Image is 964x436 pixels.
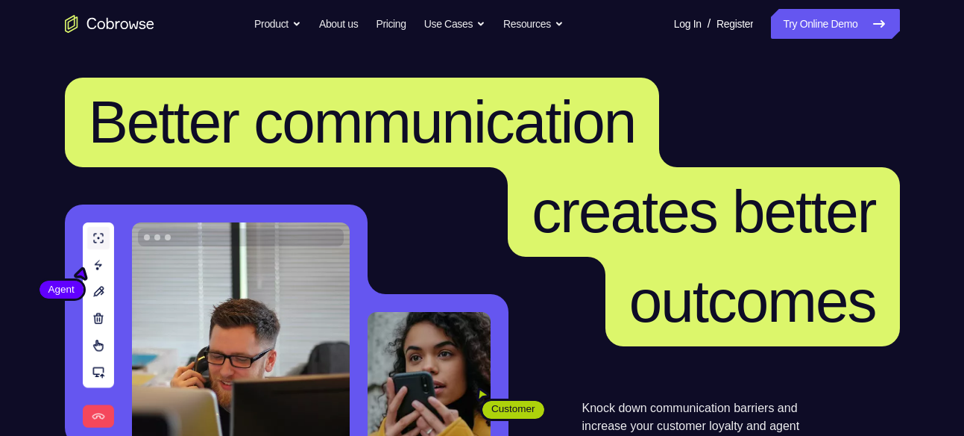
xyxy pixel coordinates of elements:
[424,9,485,39] button: Use Cases
[503,9,564,39] button: Resources
[708,15,711,33] span: /
[674,9,702,39] a: Log In
[319,9,358,39] a: About us
[89,89,636,155] span: Better communication
[532,178,875,245] span: creates better
[254,9,301,39] button: Product
[771,9,899,39] a: Try Online Demo
[629,268,876,334] span: outcomes
[716,9,753,39] a: Register
[65,15,154,33] a: Go to the home page
[376,9,406,39] a: Pricing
